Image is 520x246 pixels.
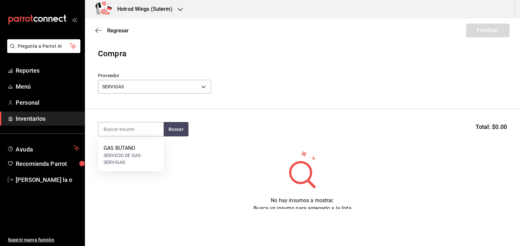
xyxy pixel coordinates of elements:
span: Regresar [107,27,129,34]
span: Ayuda [16,144,71,152]
h3: Hotrod Wings (Suterm) [112,5,172,13]
button: Pregunta a Parrot AI [7,39,80,53]
span: Pregunta a Parrot AI [18,43,70,50]
div: GAS BUTANO [104,144,158,152]
span: Reportes [16,66,79,75]
div: SERVIGAS [98,80,211,94]
span: Inventarios [16,114,79,123]
span: Personal [16,98,79,107]
div: Compra [98,48,507,60]
button: Buscar [164,122,188,136]
span: [PERSON_NAME] la o [16,175,79,184]
label: Proveedor [98,73,211,78]
span: Total: $0.00 [476,122,507,131]
span: Menú [16,82,79,91]
button: open_drawer_menu [72,17,77,22]
button: Regresar [95,27,129,34]
span: No hay insumos a mostrar. Busca un insumo para agregarlo a la lista [253,197,351,211]
span: Sugerir nueva función [8,237,79,243]
div: SERVICIO DE GAS - SERVIGAS [104,152,158,166]
span: Recomienda Parrot [16,159,79,168]
input: Buscar insumo [98,122,164,136]
a: Pregunta a Parrot AI [5,47,80,54]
